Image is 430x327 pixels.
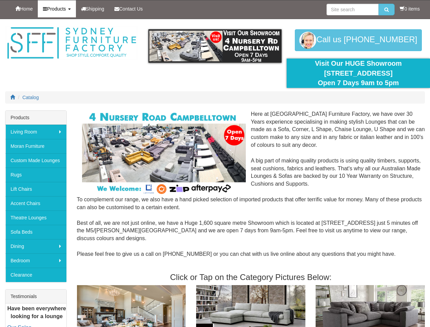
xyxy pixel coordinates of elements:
img: Sydney Furniture Factory [5,26,138,60]
div: Products [5,111,66,125]
a: Accent Chairs [5,196,66,211]
img: Corner Modular Lounges [82,110,246,196]
a: Theatre Lounges [5,211,66,225]
li: 0 items [400,5,420,12]
span: Products [47,6,66,12]
a: Moran Furniture [5,139,66,153]
div: Visit Our HUGE Showroom [STREET_ADDRESS] Open 7 Days 9am to 5pm [292,59,425,88]
a: Custom Made Lounges [5,153,66,168]
a: Sofa Beds [5,225,66,239]
a: Shipping [76,0,110,17]
div: Here at [GEOGRAPHIC_DATA] Furniture Factory, we have over 30 Years experience specialising in mak... [77,110,425,266]
a: Rugs [5,168,66,182]
b: Have been everywhere looking for a lounge [7,306,66,319]
a: Lift Chairs [5,182,66,196]
h3: Click or Tap on the Category Pictures Below: [77,273,425,282]
div: Testimonials [5,290,66,303]
a: Living Room [5,125,66,139]
a: Catalog [22,95,39,100]
a: Dining [5,239,66,253]
a: Products [38,0,76,17]
span: Home [20,6,33,12]
img: showroom.gif [148,29,282,63]
a: Contact Us [109,0,148,17]
input: Site search [327,4,379,15]
a: Bedroom [5,253,66,268]
a: Clearance [5,268,66,282]
span: Shipping [86,6,105,12]
span: Contact Us [119,6,143,12]
a: Home [10,0,38,17]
